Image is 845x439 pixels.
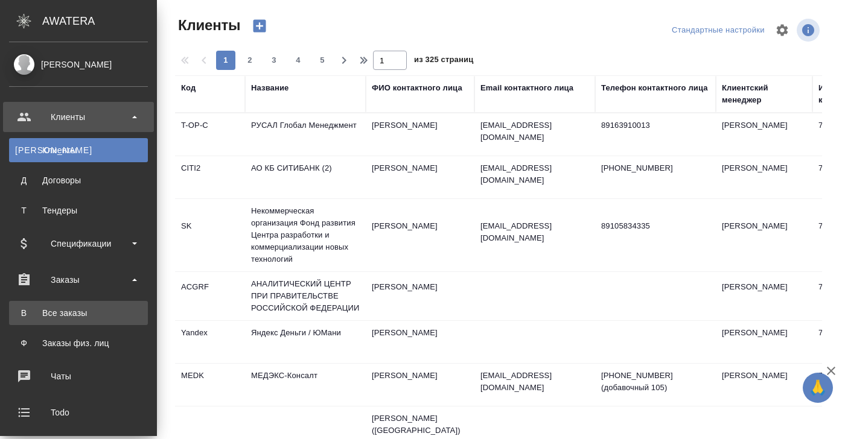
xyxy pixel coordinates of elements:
[15,144,142,156] div: Клиенты
[601,119,710,131] p: 89163910013
[42,9,157,33] div: AWATERA
[245,321,366,363] td: Яндекс Деньги / ЮМани
[175,214,245,256] td: SK
[480,119,589,144] p: [EMAIL_ADDRESS][DOMAIN_NAME]
[414,52,473,70] span: из 325 страниц
[797,19,822,42] span: Посмотреть информацию
[366,113,474,156] td: [PERSON_NAME]
[245,113,366,156] td: РУСАЛ Глобал Менеджмент
[313,54,332,66] span: 5
[9,235,148,253] div: Спецификации
[313,51,332,70] button: 5
[3,397,154,428] a: Todo
[601,220,710,232] p: 89105834335
[245,272,366,320] td: АНАЛИТИЧЕСКИЙ ЦЕНТР ПРИ ПРАВИТЕЛЬСТВЕ РОССИЙСКОЙ ФЕДЕРАЦИИ
[264,54,284,66] span: 3
[366,214,474,256] td: [PERSON_NAME]
[175,275,245,317] td: ACGRF
[9,168,148,192] a: ДДоговоры
[803,373,833,403] button: 🙏
[366,321,474,363] td: [PERSON_NAME]
[480,82,573,94] div: Email контактного лица
[175,113,245,156] td: T-OP-C
[808,375,828,400] span: 🙏
[716,364,812,406] td: [PERSON_NAME]
[9,271,148,289] div: Заказы
[480,220,589,244] p: [EMAIL_ADDRESS][DOMAIN_NAME]
[3,361,154,391] a: Чаты
[669,21,768,40] div: split button
[716,214,812,256] td: [PERSON_NAME]
[722,82,806,106] div: Клиентский менеджер
[9,138,148,162] a: [PERSON_NAME]Клиенты
[15,174,142,186] div: Договоры
[372,82,462,94] div: ФИО контактного лица
[601,82,708,94] div: Телефон контактного лица
[716,156,812,198] td: [PERSON_NAME]
[289,54,308,66] span: 4
[9,198,148,223] a: ТТендеры
[175,16,240,35] span: Клиенты
[251,82,289,94] div: Название
[366,156,474,198] td: [PERSON_NAME]
[15,307,142,319] div: Все заказы
[245,364,366,406] td: МЕДЭКС-Консалт
[366,364,474,406] td: [PERSON_NAME]
[601,370,710,394] p: [PHONE_NUMBER] (добавочный 105)
[716,275,812,317] td: [PERSON_NAME]
[9,301,148,325] a: ВВсе заказы
[9,58,148,71] div: [PERSON_NAME]
[480,370,589,394] p: [EMAIL_ADDRESS][DOMAIN_NAME]
[480,162,589,186] p: [EMAIL_ADDRESS][DOMAIN_NAME]
[9,403,148,422] div: Todo
[9,367,148,385] div: Чаты
[716,321,812,363] td: [PERSON_NAME]
[601,162,710,174] p: [PHONE_NUMBER]
[289,51,308,70] button: 4
[9,108,148,126] div: Клиенты
[716,113,812,156] td: [PERSON_NAME]
[366,275,474,317] td: [PERSON_NAME]
[245,199,366,271] td: Некоммерческая организация Фонд развития Центра разработки и коммерциализации новых технологий
[181,82,196,94] div: Код
[245,156,366,198] td: АО КБ СИТИБАНК (2)
[240,54,260,66] span: 2
[175,156,245,198] td: CITI2
[175,321,245,363] td: Yandex
[15,337,142,349] div: Заказы физ. лиц
[264,51,284,70] button: 3
[15,204,142,216] div: Тендеры
[768,16,797,45] span: Настроить таблицу
[9,331,148,355] a: ФЗаказы физ. лиц
[245,16,274,36] button: Создать
[240,51,260,70] button: 2
[175,364,245,406] td: MEDK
